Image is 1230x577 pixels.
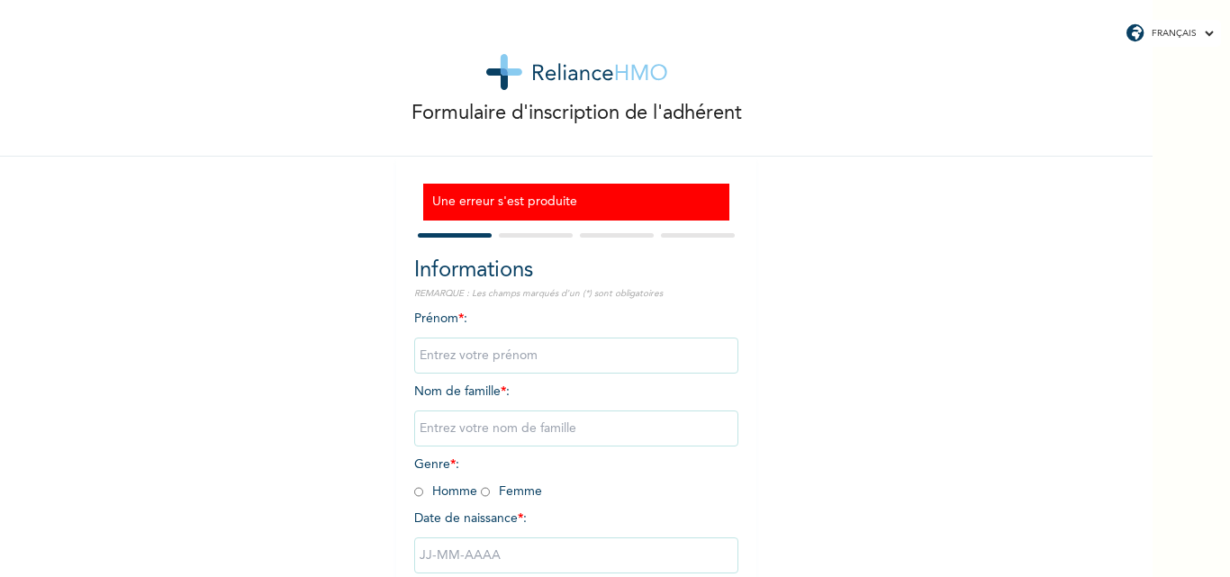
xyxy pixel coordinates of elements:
font: Homme [432,485,477,498]
font: Une erreur s'est produite [432,195,577,208]
input: Entrez votre nom de famille [414,410,738,446]
font: : [456,458,459,471]
input: Entrez votre prénom [414,338,738,374]
font: : [506,385,510,398]
font: : [464,312,467,325]
font: Formulaire d'inscription de l'adhérent [412,104,742,123]
font: Prénom [414,312,458,325]
font: REMARQUE : Les champs marqués d'un (*) sont obligatoires [414,289,663,298]
font: Date de naissance [414,512,518,525]
input: JJ-MM-AAAA [414,537,738,573]
font: Femme [499,485,542,498]
font: Informations [414,260,533,282]
font: Nom de famille [414,385,501,398]
font: : [523,512,527,525]
font: Genre [414,458,450,471]
img: logo [486,54,667,90]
